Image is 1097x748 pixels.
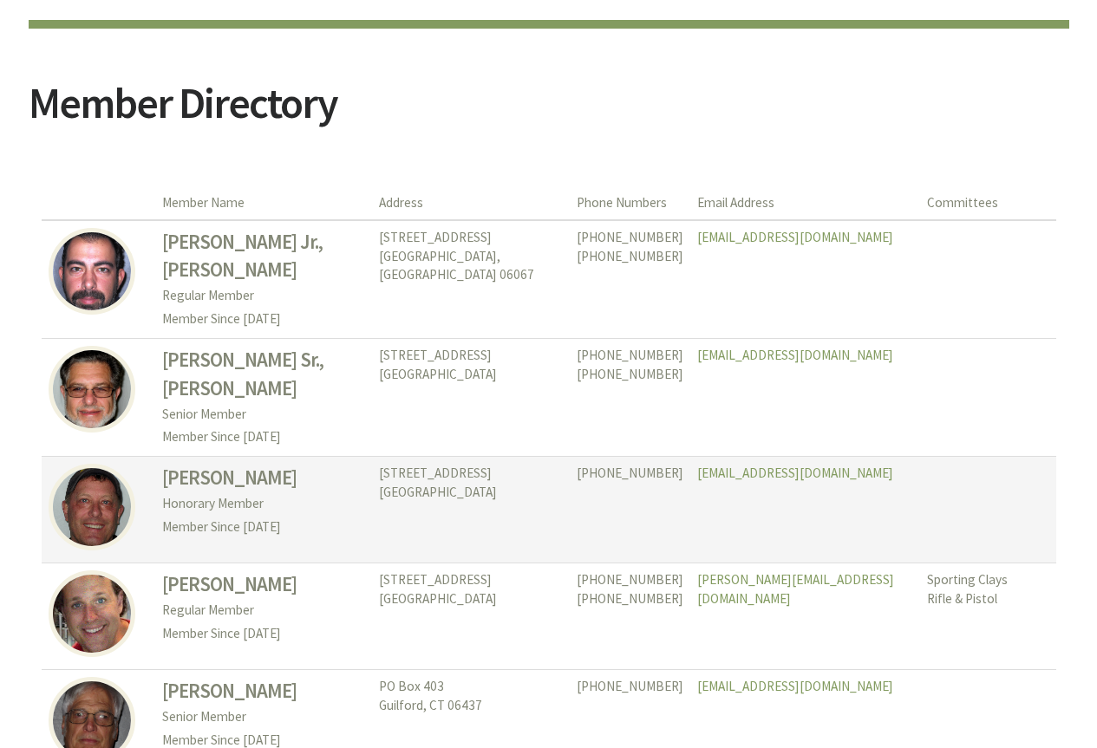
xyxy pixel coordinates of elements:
[162,284,365,308] p: Regular Member
[155,186,372,220] th: Member Name
[49,228,135,315] img: Michael Parisi
[697,229,893,245] a: [EMAIL_ADDRESS][DOMAIN_NAME]
[162,706,365,729] p: Senior Member
[162,403,365,426] p: Senior Member
[570,563,690,670] td: [PHONE_NUMBER] [PHONE_NUMBER]
[920,186,1056,220] th: Committees
[372,220,571,339] td: [STREET_ADDRESS] [GEOGRAPHIC_DATA], [GEOGRAPHIC_DATA] 06067
[372,457,571,563] td: [STREET_ADDRESS] [GEOGRAPHIC_DATA]
[372,338,571,456] td: [STREET_ADDRESS] [GEOGRAPHIC_DATA]
[690,186,919,220] th: Email Address
[162,677,365,706] h3: [PERSON_NAME]
[49,464,135,550] img: Rob Parker
[162,570,365,599] h3: [PERSON_NAME]
[570,186,690,220] th: Phone Numbers
[570,338,690,456] td: [PHONE_NUMBER] [PHONE_NUMBER]
[162,599,365,622] p: Regular Member
[920,563,1056,670] td: Sporting Clays Rifle & Pistol
[372,563,571,670] td: [STREET_ADDRESS] [GEOGRAPHIC_DATA]
[162,228,365,285] h3: [PERSON_NAME] Jr., [PERSON_NAME]
[570,457,690,563] td: [PHONE_NUMBER]
[162,464,365,492] h3: [PERSON_NAME]
[162,516,365,539] p: Member Since [DATE]
[162,492,365,516] p: Honorary Member
[49,570,135,657] img: Erik Parks
[162,346,365,403] h3: [PERSON_NAME] Sr., [PERSON_NAME]
[697,571,894,607] a: [PERSON_NAME][EMAIL_ADDRESS][DOMAIN_NAME]
[570,220,690,339] td: [PHONE_NUMBER] [PHONE_NUMBER]
[697,678,893,694] a: [EMAIL_ADDRESS][DOMAIN_NAME]
[697,347,893,363] a: [EMAIL_ADDRESS][DOMAIN_NAME]
[162,622,365,646] p: Member Since [DATE]
[372,186,571,220] th: Address
[162,308,365,331] p: Member Since [DATE]
[162,426,365,449] p: Member Since [DATE]
[29,81,1069,146] h2: Member Directory
[697,465,893,481] a: [EMAIL_ADDRESS][DOMAIN_NAME]
[49,346,135,433] img: Michael Parisi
